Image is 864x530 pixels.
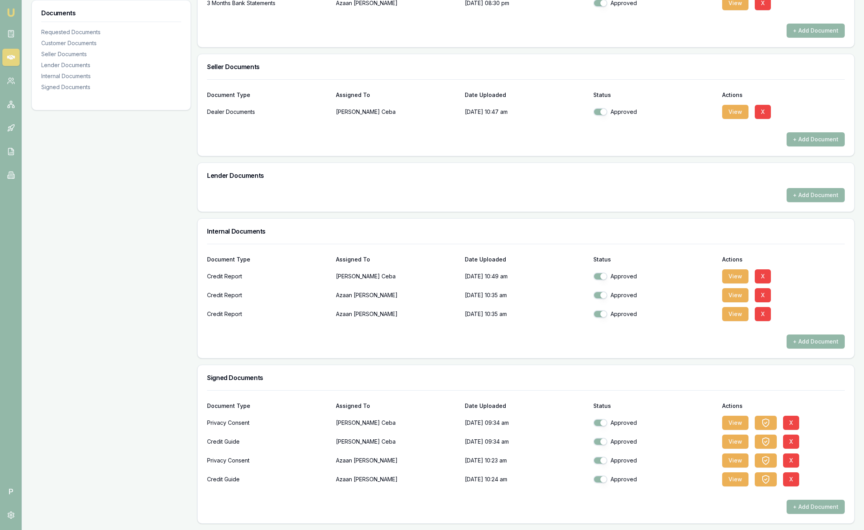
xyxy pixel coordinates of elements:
[465,257,587,262] div: Date Uploaded
[336,269,459,284] p: [PERSON_NAME] Ceba
[207,453,330,468] div: Privacy Consent
[722,472,748,486] button: View
[783,416,799,430] button: X
[722,435,748,449] button: View
[207,472,330,487] div: Credit Guide
[207,287,330,303] div: Credit Report
[465,306,587,322] p: [DATE] 10:35 am
[207,92,330,98] div: Document Type
[336,287,459,303] p: Azaan [PERSON_NAME]
[207,228,845,234] h3: Internal Documents
[593,272,716,280] div: Approved
[722,92,845,98] div: Actions
[207,434,330,450] div: Credit Guide
[207,269,330,284] div: Credit Report
[207,403,330,409] div: Document Type
[755,288,771,302] button: X
[593,92,716,98] div: Status
[2,483,20,500] span: P
[465,434,587,450] p: [DATE] 09:34 am
[593,403,716,409] div: Status
[593,457,716,464] div: Approved
[755,307,771,321] button: X
[207,257,330,262] div: Document Type
[207,104,330,120] div: Dealer Documents
[593,108,716,116] div: Approved
[787,188,845,202] button: + Add Document
[465,472,587,487] p: [DATE] 10:24 am
[336,415,459,431] p: [PERSON_NAME] Ceba
[41,83,181,91] div: Signed Documents
[207,172,845,179] h3: Lender Documents
[465,269,587,284] p: [DATE] 10:49 am
[755,105,771,119] button: X
[593,291,716,299] div: Approved
[787,500,845,514] button: + Add Document
[465,287,587,303] p: [DATE] 10:35 am
[722,453,748,468] button: View
[722,403,845,409] div: Actions
[41,72,181,80] div: Internal Documents
[787,132,845,146] button: + Add Document
[41,10,181,16] h3: Documents
[593,257,716,262] div: Status
[41,39,181,47] div: Customer Documents
[787,334,845,349] button: + Add Document
[6,8,16,17] img: emu-icon-u.png
[207,306,330,322] div: Credit Report
[722,269,748,283] button: View
[465,453,587,468] p: [DATE] 10:23 am
[465,104,587,120] p: [DATE] 10:47 am
[593,475,716,483] div: Approved
[207,64,845,70] h3: Seller Documents
[41,61,181,69] div: Lender Documents
[722,307,748,321] button: View
[787,24,845,38] button: + Add Document
[722,288,748,302] button: View
[465,403,587,409] div: Date Uploaded
[336,306,459,322] p: Azaan [PERSON_NAME]
[207,375,845,381] h3: Signed Documents
[722,105,748,119] button: View
[593,419,716,427] div: Approved
[593,438,716,446] div: Approved
[41,50,181,58] div: Seller Documents
[783,435,799,449] button: X
[336,434,459,450] p: [PERSON_NAME] Ceba
[336,453,459,468] p: Azaan [PERSON_NAME]
[722,416,748,430] button: View
[722,257,845,262] div: Actions
[336,472,459,487] p: Azaan [PERSON_NAME]
[336,92,459,98] div: Assigned To
[783,453,799,468] button: X
[336,257,459,262] div: Assigned To
[593,310,716,318] div: Approved
[336,104,459,120] p: [PERSON_NAME] Ceba
[336,403,459,409] div: Assigned To
[465,92,587,98] div: Date Uploaded
[783,472,799,486] button: X
[41,28,181,36] div: Requested Documents
[755,269,771,283] button: X
[465,415,587,431] p: [DATE] 09:34 am
[207,415,330,431] div: Privacy Consent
